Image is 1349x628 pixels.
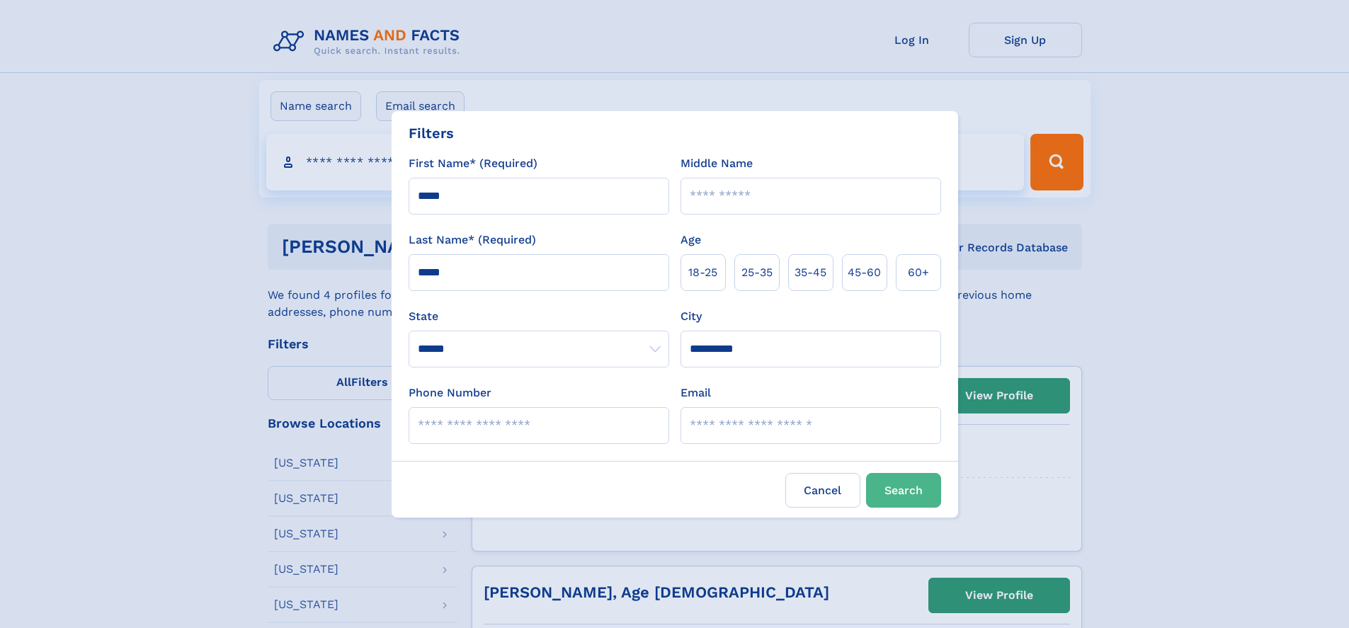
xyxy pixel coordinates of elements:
span: 25‑35 [741,264,773,281]
span: 60+ [908,264,929,281]
button: Search [866,473,941,508]
span: 35‑45 [795,264,826,281]
span: 45‑60 [848,264,881,281]
label: Email [681,384,711,401]
label: Cancel [785,473,860,508]
label: First Name* (Required) [409,155,537,172]
div: Filters [409,122,454,144]
label: City [681,308,702,325]
span: 18‑25 [688,264,717,281]
label: Middle Name [681,155,753,172]
label: Age [681,232,701,249]
label: Last Name* (Required) [409,232,536,249]
label: State [409,308,669,325]
label: Phone Number [409,384,491,401]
